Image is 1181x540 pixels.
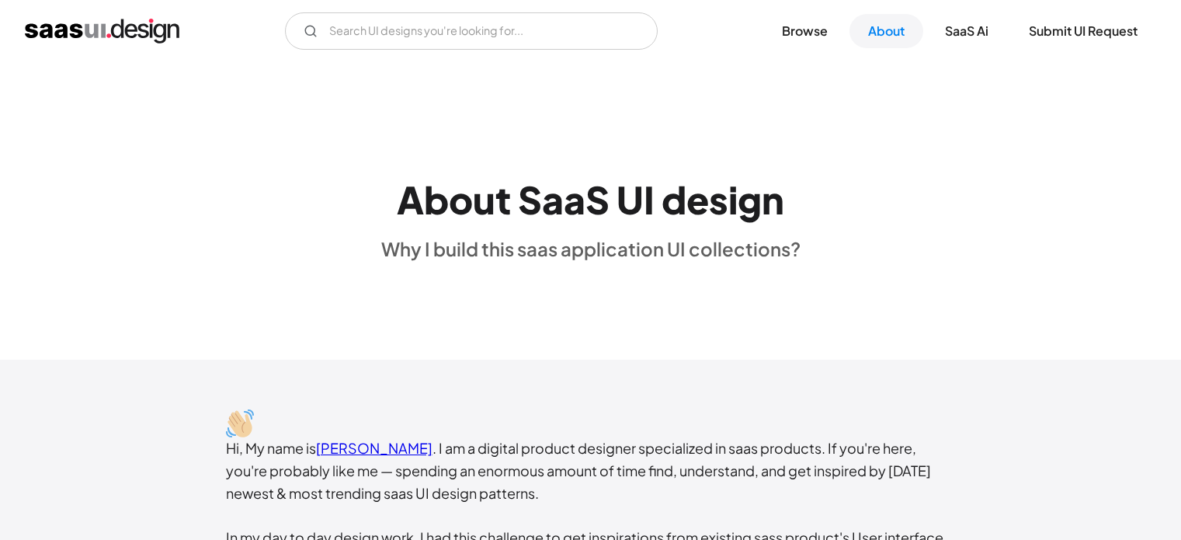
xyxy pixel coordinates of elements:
[926,14,1007,48] a: SaaS Ai
[25,19,179,44] a: home
[285,12,658,50] form: Email Form
[381,237,801,260] div: Why I build this saas application UI collections?
[1010,14,1156,48] a: Submit UI Request
[763,14,846,48] a: Browse
[316,439,432,457] a: [PERSON_NAME]
[285,12,658,50] input: Search UI designs you're looking for...
[849,14,923,48] a: About
[397,177,784,222] h1: About SaaS UI design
